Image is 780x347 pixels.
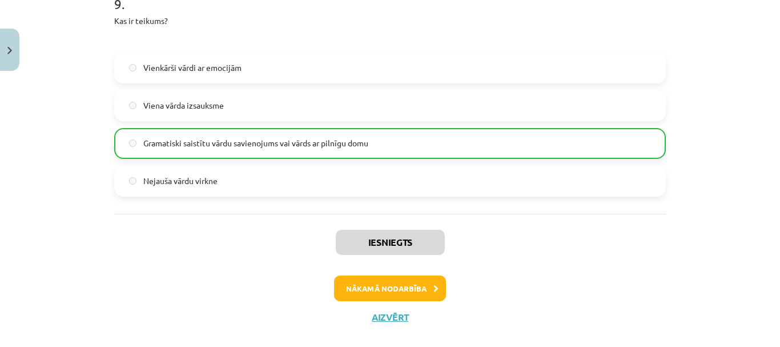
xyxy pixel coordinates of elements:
input: Nejauša vārdu virkne [129,177,136,185]
span: Gramatiski saistītu vārdu savienojums vai vārds ar pilnīgu domu [143,137,368,149]
button: Nākamā nodarbība [334,276,446,302]
input: Gramatiski saistītu vārdu savienojums vai vārds ar pilnīgu domu [129,139,136,147]
input: Vienkārši vārdi ar emocijām [129,64,136,71]
p: Kas ir teikums? [114,15,666,27]
input: Viena vārda izsauksme [129,102,136,109]
img: icon-close-lesson-0947bae3869378f0d4975bcd49f059093ad1ed9edebbc8119c70593378902aed.svg [7,47,12,54]
span: Viena vārda izsauksme [143,99,224,111]
span: Vienkārši vārdi ar emocijām [143,62,242,74]
button: Iesniegts [336,230,445,255]
span: Nejauša vārdu virkne [143,175,218,187]
button: Aizvērt [368,312,412,323]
